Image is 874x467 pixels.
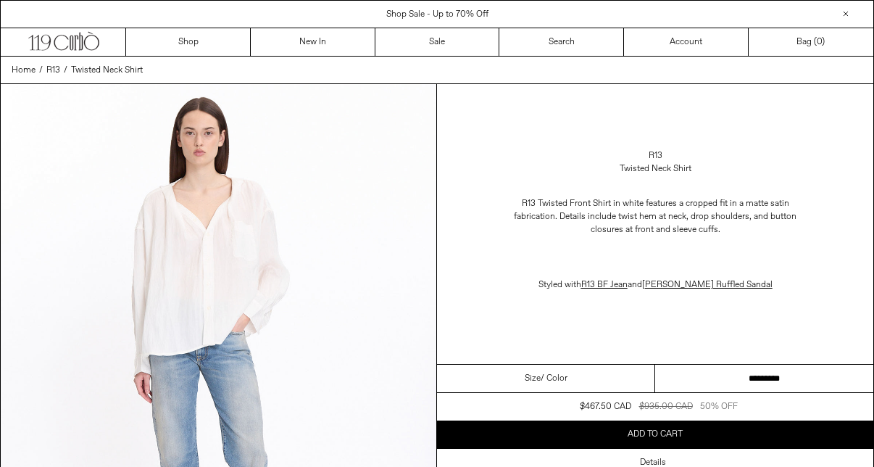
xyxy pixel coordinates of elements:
a: New In [251,28,375,56]
div: $935.00 CAD [639,400,693,413]
a: R13 BF Jean [581,279,628,291]
a: R13 [649,149,662,162]
a: Account [624,28,749,56]
a: Bag () [749,28,873,56]
span: R13 [46,65,60,76]
p: R13 Twisted Front Shirt in white features a cropped fit in a matte satin fabrication. Details inc... [510,190,800,244]
span: ) [817,36,825,49]
div: Twisted Neck Shirt [620,162,691,175]
a: Home [12,64,36,77]
span: Add to cart [628,429,683,440]
span: Home [12,65,36,76]
button: Add to cart [437,421,873,448]
span: 0 [817,36,822,48]
a: Shop [126,28,251,56]
a: Sale [375,28,500,56]
span: / [39,64,43,77]
span: / Color [541,372,567,385]
div: 50% OFF [700,400,738,413]
span: / [64,64,67,77]
span: Twisted Neck Shirt [71,65,143,76]
a: Search [499,28,624,56]
a: R13 [46,64,60,77]
span: Styled with and [538,279,773,291]
a: [PERSON_NAME] Ruffled Sandal [642,279,773,291]
div: $467.50 CAD [580,400,631,413]
span: Size [525,372,541,385]
a: Twisted Neck Shirt [71,64,143,77]
a: Shop Sale - Up to 70% Off [386,9,488,20]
